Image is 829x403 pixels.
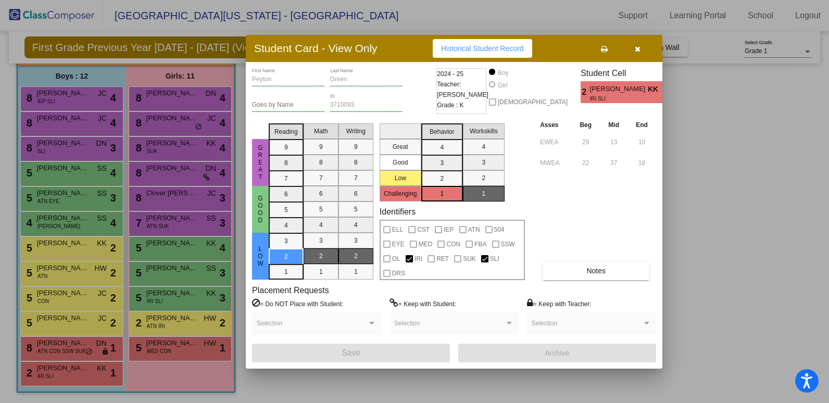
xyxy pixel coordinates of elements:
label: Identifiers [380,207,416,217]
input: Enter ID [330,102,403,109]
button: Historical Student Record [433,39,532,58]
label: Placement Requests [252,285,329,295]
th: End [627,119,656,131]
span: [DEMOGRAPHIC_DATA] [498,96,568,108]
span: SUK [463,253,476,265]
span: FBA [474,238,486,250]
span: Notes [586,267,606,275]
input: assessment [540,134,569,150]
span: DRS [392,267,405,280]
span: 2024 - 25 [437,69,463,79]
div: Boy [497,68,509,78]
span: KK [648,84,662,95]
button: Notes [543,261,649,280]
span: CON [446,238,460,250]
span: Teacher: [PERSON_NAME] [437,79,488,100]
span: 504 [494,223,505,236]
th: Asses [537,119,571,131]
button: Save [252,344,450,362]
span: Good [256,195,265,224]
span: IRI [414,253,422,265]
h3: Student Cell [581,68,671,78]
span: Historical Student Record [441,44,524,53]
span: SLI [490,253,499,265]
span: 2 [581,86,589,98]
div: Girl [497,81,508,90]
label: = Keep with Teacher: [527,298,592,309]
h3: Student Card - View Only [254,42,378,55]
span: SSW [501,238,515,250]
label: = Keep with Student: [390,298,456,309]
input: goes by name [252,102,325,109]
span: ELL [392,223,403,236]
span: Low [256,245,265,267]
span: Grade : K [437,100,463,110]
span: [PERSON_NAME] [590,84,648,95]
span: OL [392,253,400,265]
span: RET [436,253,449,265]
span: EYE [392,238,405,250]
button: Archive [458,344,656,362]
input: assessment [540,155,569,171]
span: Save [342,348,360,357]
span: 1 [662,86,671,98]
span: ATN [468,223,480,236]
span: MED [419,238,433,250]
span: CST [417,223,430,236]
span: IRI SLI [590,95,640,103]
span: IEP [444,223,454,236]
span: Archive [545,349,570,357]
span: Great [256,144,265,181]
th: Beg [571,119,600,131]
th: Mid [600,119,627,131]
label: = Do NOT Place with Student: [252,298,343,309]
